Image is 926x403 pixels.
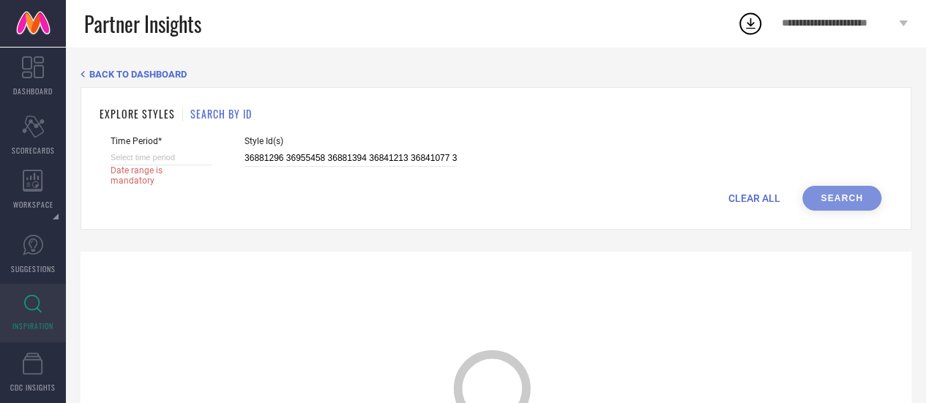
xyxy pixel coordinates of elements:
[81,69,911,80] div: Back TO Dashboard
[13,199,53,210] span: WORKSPACE
[100,106,175,121] h1: EXPLORE STYLES
[12,320,53,331] span: INSPIRATION
[111,165,198,186] span: Date range is mandatory
[89,69,187,80] span: BACK TO DASHBOARD
[737,10,763,37] div: Open download list
[728,192,780,204] span: CLEAR ALL
[84,9,201,39] span: Partner Insights
[12,145,55,156] span: SCORECARDS
[190,106,252,121] h1: SEARCH BY ID
[111,150,212,165] input: Select time period
[244,150,457,167] input: Enter comma separated style ids e.g. 12345, 67890
[10,382,56,393] span: CDC INSIGHTS
[13,86,53,97] span: DASHBOARD
[11,263,56,274] span: SUGGESTIONS
[244,136,457,146] span: Style Id(s)
[111,136,212,146] span: Time Period*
